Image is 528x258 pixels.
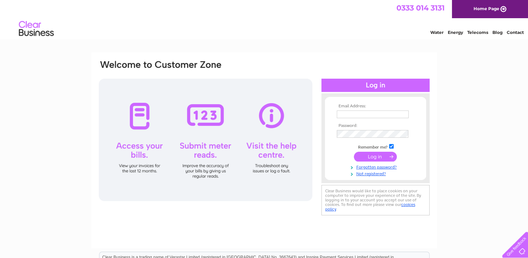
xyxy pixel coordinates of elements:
[321,185,430,215] div: Clear Business would like to place cookies on your computer to improve your experience of the sit...
[337,170,416,177] a: Not registered?
[354,152,397,162] input: Submit
[467,30,488,35] a: Telecoms
[335,143,416,150] td: Remember me?
[18,18,54,40] img: logo.png
[396,3,445,12] a: 0333 014 3131
[337,163,416,170] a: Forgotten password?
[492,30,503,35] a: Blog
[99,4,429,34] div: Clear Business is a trading name of Verastar Limited (registered in [GEOGRAPHIC_DATA] No. 3667643...
[507,30,524,35] a: Contact
[430,30,444,35] a: Water
[335,104,416,109] th: Email Address:
[325,202,415,212] a: cookies policy
[448,30,463,35] a: Energy
[335,123,416,128] th: Password:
